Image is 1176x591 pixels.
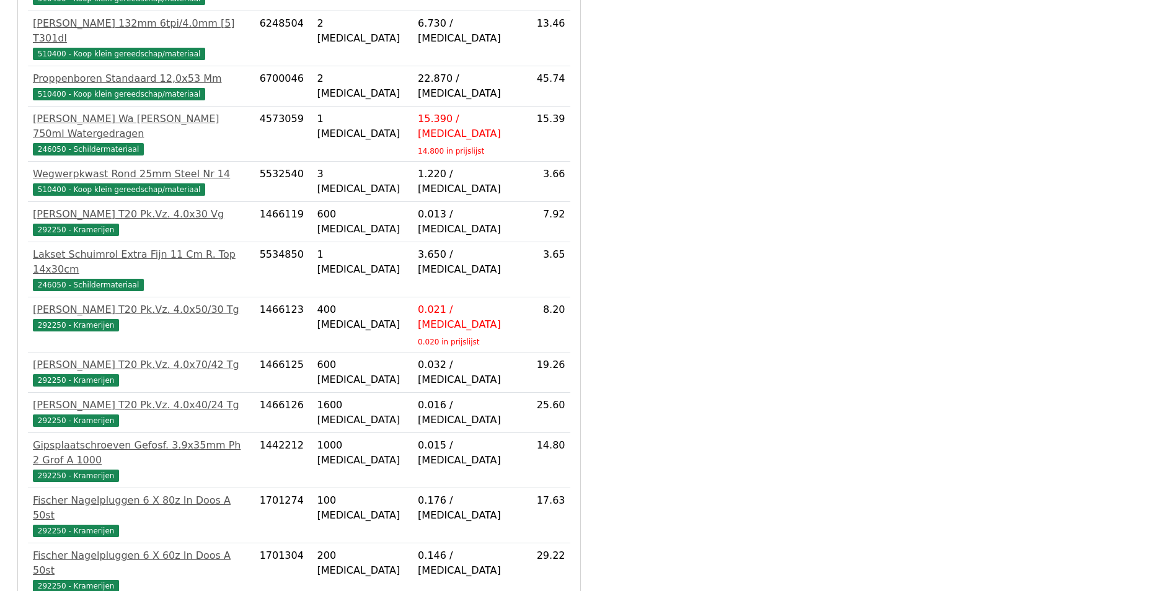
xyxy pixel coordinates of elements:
[520,242,570,297] td: 3.65
[33,357,250,387] a: [PERSON_NAME] T20 Pk.Vz. 4.0x70/42 Tg292250 - Kramerijen
[33,548,250,578] div: Fischer Nagelpluggen 6 X 60z In Doos A 50st
[255,202,312,242] td: 1466119
[317,167,409,196] div: 3 [MEDICAL_DATA]
[520,162,570,202] td: 3.66
[33,112,250,156] a: [PERSON_NAME] Wa [PERSON_NAME] 750ml Watergedragen246050 - Schildermateriaal
[317,493,409,523] div: 100 [MEDICAL_DATA]
[33,493,250,523] div: Fischer Nagelpluggen 6 X 80z In Doos A 50st
[33,398,250,413] div: [PERSON_NAME] T20 Pk.Vz. 4.0x40/24 Tg
[317,71,409,101] div: 2 [MEDICAL_DATA]
[33,470,119,482] span: 292250 - Kramerijen
[418,398,515,427] div: 0.016 / [MEDICAL_DATA]
[317,548,409,578] div: 200 [MEDICAL_DATA]
[33,71,250,86] div: Proppenboren Standaard 12,0x53 Mm
[33,16,250,61] a: [PERSON_NAME] 132mm 6tpi/4.0mm [5] T301dl510400 - Koop klein gereedschap/materiaal
[33,357,250,372] div: [PERSON_NAME] T20 Pk.Vz. 4.0x70/42 Tg
[33,183,205,196] span: 510400 - Koop klein gereedschap/materiaal
[33,319,119,331] span: 292250 - Kramerijen
[317,302,409,332] div: 400 [MEDICAL_DATA]
[418,247,515,277] div: 3.650 / [MEDICAL_DATA]
[33,207,250,222] div: [PERSON_NAME] T20 Pk.Vz. 4.0x30 Vg
[33,374,119,387] span: 292250 - Kramerijen
[317,247,409,277] div: 1 [MEDICAL_DATA]
[418,302,515,332] div: 0.021 / [MEDICAL_DATA]
[418,71,515,101] div: 22.870 / [MEDICAL_DATA]
[33,143,144,155] span: 246050 - Schildermateriaal
[520,488,570,543] td: 17.63
[317,112,409,141] div: 1 [MEDICAL_DATA]
[255,11,312,66] td: 6248504
[255,488,312,543] td: 1701274
[33,247,250,292] a: Lakset Schuimrol Extra Fijn 11 Cm R. Top 14x30cm246050 - Schildermateriaal
[520,433,570,488] td: 14.80
[255,297,312,352] td: 1466123
[418,16,515,46] div: 6.730 / [MEDICAL_DATA]
[33,112,250,141] div: [PERSON_NAME] Wa [PERSON_NAME] 750ml Watergedragen
[418,338,479,346] sub: 0.020 in prijslijst
[33,279,144,291] span: 246050 - Schildermateriaal
[418,207,515,237] div: 0.013 / [MEDICAL_DATA]
[520,107,570,162] td: 15.39
[520,352,570,393] td: 19.26
[520,66,570,107] td: 45.74
[33,48,205,60] span: 510400 - Koop klein gereedschap/materiaal
[418,493,515,523] div: 0.176 / [MEDICAL_DATA]
[33,167,250,196] a: Wegwerpkwast Rond 25mm Steel Nr 14510400 - Koop klein gereedschap/materiaal
[418,548,515,578] div: 0.146 / [MEDICAL_DATA]
[520,11,570,66] td: 13.46
[33,525,119,537] span: 292250 - Kramerijen
[255,352,312,393] td: 1466125
[33,247,250,277] div: Lakset Schuimrol Extra Fijn 11 Cm R. Top 14x30cm
[418,112,515,141] div: 15.390 / [MEDICAL_DATA]
[33,302,250,317] div: [PERSON_NAME] T20 Pk.Vz. 4.0x50/30 Tg
[255,393,312,433] td: 1466126
[33,438,250,468] div: Gipsplaatschroeven Gefosf. 3.9x35mm Ph 2 Grof A 1000
[255,433,312,488] td: 1442212
[33,167,250,182] div: Wegwerpkwast Rond 25mm Steel Nr 14
[33,414,119,427] span: 292250 - Kramerijen
[33,493,250,538] a: Fischer Nagelpluggen 6 X 80z In Doos A 50st292250 - Kramerijen
[33,438,250,483] a: Gipsplaatschroeven Gefosf. 3.9x35mm Ph 2 Grof A 1000292250 - Kramerijen
[33,302,250,332] a: [PERSON_NAME] T20 Pk.Vz. 4.0x50/30 Tg292250 - Kramerijen
[520,297,570,352] td: 8.20
[317,16,409,46] div: 2 [MEDICAL_DATA]
[33,224,119,236] span: 292250 - Kramerijen
[33,88,205,100] span: 510400 - Koop klein gereedschap/materiaal
[317,207,409,237] div: 600 [MEDICAL_DATA]
[418,147,484,155] sub: 14.800 in prijslijst
[317,438,409,468] div: 1000 [MEDICAL_DATA]
[317,398,409,427] div: 1600 [MEDICAL_DATA]
[418,438,515,468] div: 0.015 / [MEDICAL_DATA]
[418,167,515,196] div: 1.220 / [MEDICAL_DATA]
[255,242,312,297] td: 5534850
[33,71,250,101] a: Proppenboren Standaard 12,0x53 Mm510400 - Koop klein gereedschap/materiaal
[255,66,312,107] td: 6700046
[255,162,312,202] td: 5532540
[33,16,250,46] div: [PERSON_NAME] 132mm 6tpi/4.0mm [5] T301dl
[520,202,570,242] td: 7.92
[317,357,409,387] div: 600 [MEDICAL_DATA]
[418,357,515,387] div: 0.032 / [MEDICAL_DATA]
[33,207,250,237] a: [PERSON_NAME] T20 Pk.Vz. 4.0x30 Vg292250 - Kramerijen
[520,393,570,433] td: 25.60
[255,107,312,162] td: 4573059
[33,398,250,427] a: [PERSON_NAME] T20 Pk.Vz. 4.0x40/24 Tg292250 - Kramerijen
